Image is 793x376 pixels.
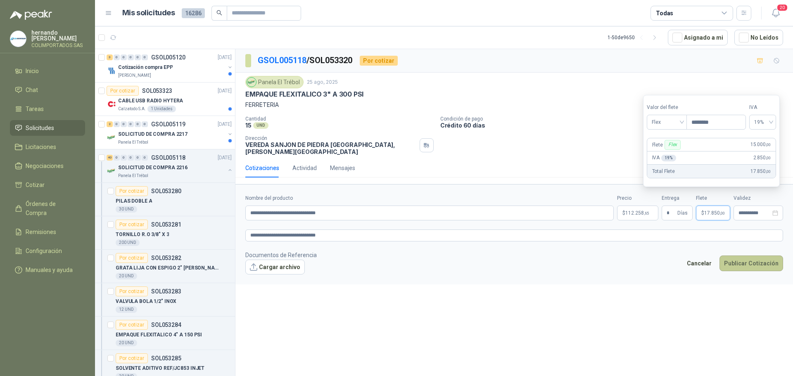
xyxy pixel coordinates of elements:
div: 40 [107,155,113,161]
div: Todas [656,9,673,18]
div: 19 % [661,155,676,161]
a: Chat [10,82,85,98]
p: / SOL053320 [258,54,353,67]
p: Crédito 60 días [440,122,790,129]
a: Manuales y ayuda [10,262,85,278]
div: 0 [121,54,127,60]
span: Remisiones [26,227,56,236]
p: Condición de pago [440,116,790,122]
span: ,00 [766,156,771,160]
span: 17.850 [750,168,771,175]
p: hernando [PERSON_NAME] [31,30,85,41]
div: 3 [107,54,113,60]
a: Por cotizarSOL053280PILAS DOBLE A30 UND [95,183,235,216]
div: 0 [128,155,134,161]
div: 0 [135,54,141,60]
div: Panela El Trébol [245,76,304,88]
span: $ [701,210,704,215]
a: Por cotizarSOL053323[DATE] Company LogoCABLE USB RADIO HYTERACalzatodo S.A.1 Unidades [95,83,235,116]
div: 0 [135,155,141,161]
span: Tareas [26,104,44,114]
div: 0 [128,54,134,60]
span: 20 [776,4,788,12]
div: Por cotizar [116,253,148,263]
div: 2 [107,121,113,127]
span: Solicitudes [26,123,54,132]
span: 2.850 [753,154,771,162]
div: 0 [128,121,134,127]
a: Licitaciones [10,139,85,155]
div: 0 [114,155,120,161]
div: Actividad [292,163,317,173]
p: [DATE] [218,121,232,128]
p: Flete [652,140,683,150]
p: Panela El Trébol [118,173,148,179]
div: Por cotizar [107,86,139,96]
p: SOLVENTE ADITIVO REF/JC853 INJET [116,364,204,372]
a: Inicio [10,63,85,79]
p: Documentos de Referencia [245,251,317,260]
button: Publicar Cotización [719,255,783,271]
span: Flex [652,116,682,128]
div: Por cotizar [360,56,398,66]
div: Por cotizar [116,286,148,296]
span: Chat [26,85,38,95]
label: Nombre del producto [245,194,614,202]
div: Cotizaciones [245,163,279,173]
p: TORNILLO R.O 3/8" X 3 [116,231,169,239]
div: 0 [142,54,148,60]
div: Por cotizar [116,186,148,196]
span: Configuración [26,246,62,255]
p: SOL053280 [151,188,181,194]
span: 112.258 [625,210,649,215]
p: GSOL005120 [151,54,185,60]
a: Por cotizarSOL053281TORNILLO R.O 3/8" X 3200 UND [95,216,235,250]
a: Por cotizarSOL053282GRATA LIJA CON ESPIGO 2" [PERSON_NAME] 8020 UND [95,250,235,283]
p: $112.258,65 [617,206,658,220]
p: IVA [652,154,676,162]
label: Flete [696,194,730,202]
img: Company Logo [107,166,116,176]
p: $ 17.850,00 [696,206,730,220]
div: 30 UND [116,206,137,213]
h1: Mis solicitudes [122,7,175,19]
label: Precio [617,194,658,202]
a: Órdenes de Compra [10,196,85,221]
img: Company Logo [107,66,116,76]
p: 25 ago, 2025 [307,78,338,86]
div: 200 UND [116,239,140,246]
p: COLIMPORTADOS SAS [31,43,85,48]
div: Por cotizar [116,320,148,330]
p: GSOL005119 [151,121,185,127]
p: EMPAQUE FLEXITALICO 3" A 300 PSI [245,90,363,99]
p: SOL053283 [151,289,181,294]
p: [PERSON_NAME] [118,72,151,79]
a: 40 0 0 0 0 0 GSOL005118[DATE] Company LogoSOLICITUD DE COMPRA 2216Panela El Trébol [107,153,233,179]
span: Cotizar [26,180,45,189]
button: Asignado a mi [668,30,728,45]
p: EMPAQUE FLEXITALICO 4" A 150 PSI [116,331,202,339]
div: 0 [135,121,141,127]
span: Días [677,206,688,220]
button: Cancelar [682,255,716,271]
p: VEREDA SANJON DE PIEDRA [GEOGRAPHIC_DATA] , [PERSON_NAME][GEOGRAPHIC_DATA] [245,141,416,155]
a: Remisiones [10,224,85,240]
p: SOL053281 [151,222,181,227]
img: Company Logo [247,78,256,87]
p: SOLICITUD DE COMPRA 2217 [118,130,188,138]
span: Órdenes de Compra [26,199,77,218]
p: SOLICITUD DE COMPRA 2216 [118,164,188,172]
a: Solicitudes [10,120,85,136]
div: Por cotizar [116,353,148,363]
div: 20 UND [116,340,137,346]
div: 0 [114,54,120,60]
span: Inicio [26,66,39,76]
label: Entrega [662,194,693,202]
div: 20 UND [116,273,137,279]
div: 0 [114,121,120,127]
p: SOL053323 [142,88,172,94]
p: Calzatodo S.A. [118,106,146,112]
p: 15 [245,122,252,129]
p: PILAS DOBLE A [116,197,152,205]
span: search [216,10,222,16]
